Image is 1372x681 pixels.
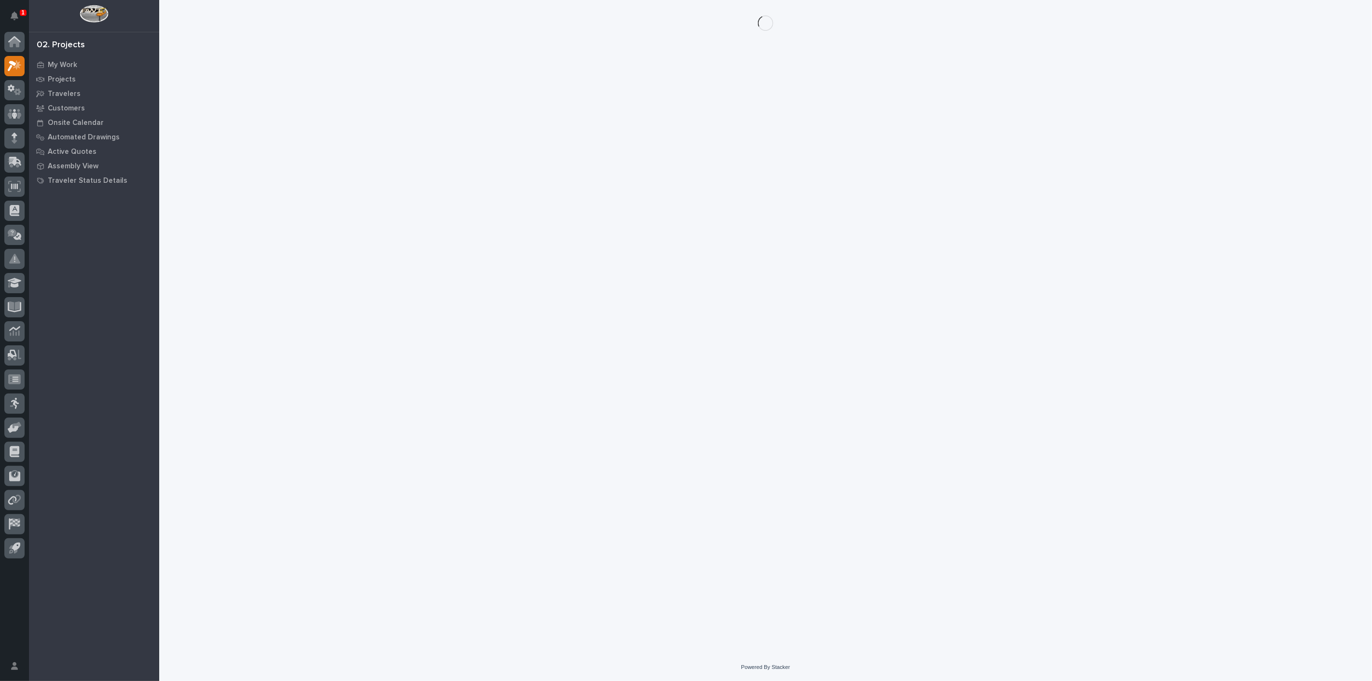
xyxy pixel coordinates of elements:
[48,177,127,185] p: Traveler Status Details
[48,162,98,171] p: Assembly View
[80,5,108,23] img: Workspace Logo
[48,133,120,142] p: Automated Drawings
[4,6,25,26] button: Notifications
[29,86,159,101] a: Travelers
[29,159,159,173] a: Assembly View
[29,173,159,188] a: Traveler Status Details
[741,664,790,670] a: Powered By Stacker
[48,148,96,156] p: Active Quotes
[37,40,85,51] div: 02. Projects
[29,101,159,115] a: Customers
[29,130,159,144] a: Automated Drawings
[48,75,76,84] p: Projects
[29,115,159,130] a: Onsite Calendar
[48,119,104,127] p: Onsite Calendar
[48,90,81,98] p: Travelers
[48,61,77,69] p: My Work
[12,12,25,27] div: Notifications1
[29,72,159,86] a: Projects
[29,144,159,159] a: Active Quotes
[48,104,85,113] p: Customers
[29,57,159,72] a: My Work
[21,9,25,16] p: 1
